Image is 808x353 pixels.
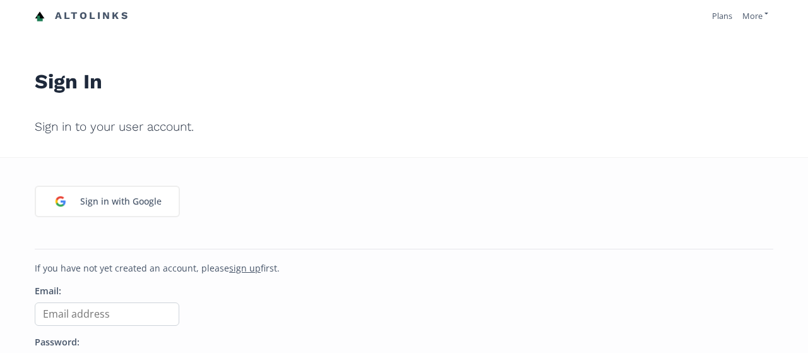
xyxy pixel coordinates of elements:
label: Email: [35,285,61,298]
div: Sign in with Google [74,188,168,215]
a: More [742,10,768,21]
input: Email address [35,302,179,326]
h1: Sign In [35,42,773,101]
a: Altolinks [35,6,129,27]
a: Sign in with Google [35,186,180,217]
a: Plans [712,10,732,21]
h2: Sign in to your user account. [35,111,773,143]
a: sign up [229,262,261,274]
img: favicon-32x32.png [35,11,45,21]
img: google_login_logo_184.png [47,188,74,215]
label: Password: [35,336,80,349]
p: If you have not yet created an account, please first. [35,262,773,275]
